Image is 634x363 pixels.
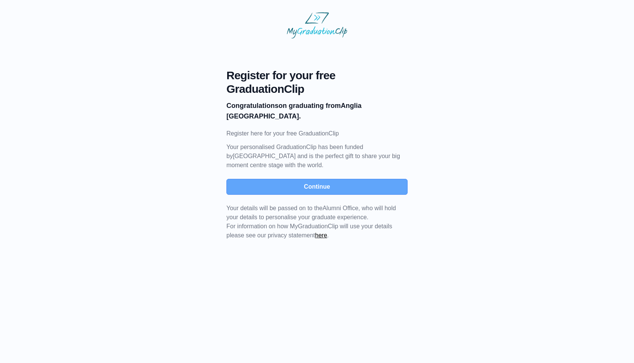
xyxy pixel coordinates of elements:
[226,82,408,96] span: GraduationClip
[226,102,279,109] b: Congratulations
[226,205,396,238] span: For information on how MyGraduationClip will use your details please see our privacy statement .
[226,205,396,220] span: Your details will be passed on to the , who will hold your details to personalise your graduate e...
[226,143,408,170] p: Your personalised GraduationClip has been funded by [GEOGRAPHIC_DATA] and is the perfect gift to ...
[226,179,408,195] button: Continue
[315,232,327,238] a: here
[226,100,408,122] p: on graduating from Anglia [GEOGRAPHIC_DATA].
[226,129,408,138] p: Register here for your free GraduationClip
[226,69,408,82] span: Register for your free
[323,205,359,211] span: Alumni Office
[287,12,347,38] img: MyGraduationClip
